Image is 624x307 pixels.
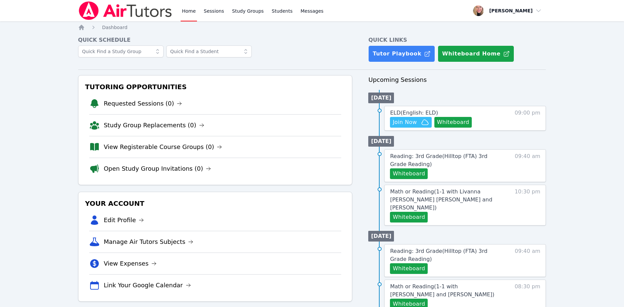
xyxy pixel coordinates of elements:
span: ELD ( English: ELD ) [390,110,438,116]
a: View Registerable Course Groups (0) [104,142,222,152]
button: Whiteboard [434,117,472,128]
h4: Quick Links [368,36,546,44]
nav: Breadcrumb [78,24,546,31]
span: Reading: 3rd Grade ( Hilltop (FTA) 3rd Grade Reading ) [390,248,487,262]
button: Whiteboard [390,212,428,222]
input: Quick Find a Student [166,45,252,57]
a: Edit Profile [104,215,144,225]
a: Link Your Google Calendar [104,281,191,290]
li: [DATE] [368,231,394,242]
h3: Tutoring Opportunities [84,81,347,93]
span: 09:40 am [515,247,541,274]
h3: Your Account [84,197,347,209]
button: Whiteboard [390,263,428,274]
h3: Upcoming Sessions [368,75,546,85]
a: Reading: 3rd Grade(Hilltop (FTA) 3rd Grade Reading) [390,152,502,168]
li: [DATE] [368,136,394,147]
span: 09:40 am [515,152,541,179]
a: View Expenses [104,259,157,268]
span: Reading: 3rd Grade ( Hilltop (FTA) 3rd Grade Reading ) [390,153,487,167]
span: Join Now [393,118,417,126]
span: Math or Reading ( 1-1 with Livanna [PERSON_NAME] [PERSON_NAME] and [PERSON_NAME] ) [390,188,492,211]
button: Whiteboard Home [438,45,514,62]
a: Open Study Group Invitations (0) [104,164,211,173]
a: Reading: 3rd Grade(Hilltop (FTA) 3rd Grade Reading) [390,247,502,263]
input: Quick Find a Study Group [78,45,164,57]
a: Math or Reading(1-1 with [PERSON_NAME] and [PERSON_NAME]) [390,283,502,299]
a: Math or Reading(1-1 with Livanna [PERSON_NAME] [PERSON_NAME] and [PERSON_NAME]) [390,188,502,212]
img: Air Tutors [78,1,173,20]
span: Dashboard [102,25,128,30]
a: Manage Air Tutors Subjects [104,237,194,247]
a: Study Group Replacements (0) [104,121,204,130]
h4: Quick Schedule [78,36,353,44]
span: Math or Reading ( 1-1 with [PERSON_NAME] and [PERSON_NAME] ) [390,283,494,298]
span: Messages [300,8,324,14]
span: 10:30 pm [514,188,540,222]
a: Dashboard [102,24,128,31]
a: Tutor Playbook [368,45,435,62]
a: ELD(English: ELD) [390,109,438,117]
button: Join Now [390,117,431,128]
button: Whiteboard [390,168,428,179]
li: [DATE] [368,93,394,103]
span: 09:00 pm [514,109,540,128]
a: Requested Sessions (0) [104,99,182,108]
